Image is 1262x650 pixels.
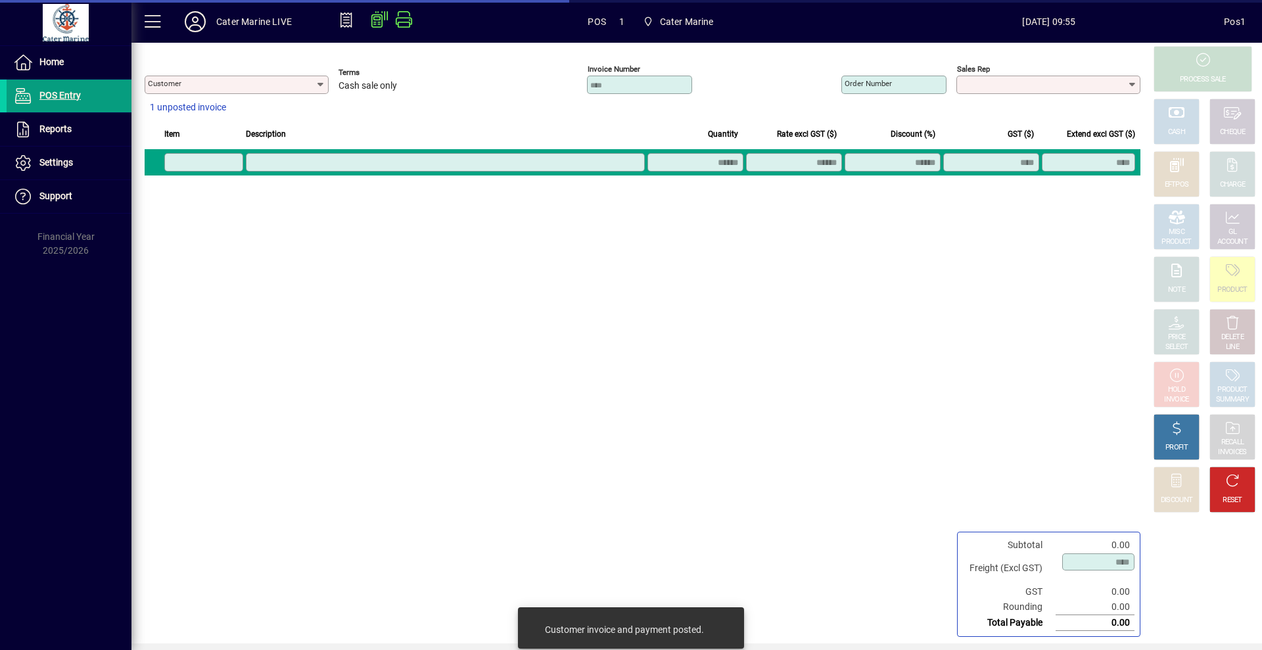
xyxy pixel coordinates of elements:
div: DISCOUNT [1161,496,1192,505]
a: Support [7,180,131,213]
span: Discount (%) [891,127,935,141]
div: Customer invoice and payment posted. [545,623,704,636]
div: CASH [1168,128,1185,137]
div: INVOICE [1164,395,1188,405]
span: 1 [619,11,624,32]
div: PRODUCT [1217,385,1247,395]
div: MISC [1169,227,1184,237]
span: Cater Marine [638,10,719,34]
span: 1 unposted invoice [150,101,226,114]
td: Subtotal [963,538,1056,553]
div: INVOICES [1218,448,1246,457]
div: CHEQUE [1220,128,1245,137]
span: Support [39,191,72,201]
div: HOLD [1168,385,1185,395]
span: Settings [39,157,73,168]
div: EFTPOS [1165,180,1189,190]
span: Rate excl GST ($) [777,127,837,141]
div: SUMMARY [1216,395,1249,405]
td: 0.00 [1056,538,1134,553]
div: PRICE [1168,333,1186,342]
td: 0.00 [1056,599,1134,615]
span: Reports [39,124,72,134]
button: 1 unposted invoice [145,96,231,120]
td: Freight (Excl GST) [963,553,1056,584]
td: 0.00 [1056,584,1134,599]
span: Item [164,127,180,141]
span: Home [39,57,64,67]
td: Rounding [963,599,1056,615]
div: GL [1228,227,1237,237]
div: SELECT [1165,342,1188,352]
mat-label: Invoice number [588,64,640,74]
a: Home [7,46,131,79]
span: POS [588,11,606,32]
span: Quantity [708,127,738,141]
div: PRODUCT [1161,237,1191,247]
div: NOTE [1168,285,1185,295]
div: Cater Marine LIVE [216,11,292,32]
span: POS Entry [39,90,81,101]
div: Pos1 [1224,11,1246,32]
mat-label: Order number [845,79,892,88]
a: Settings [7,147,131,179]
span: GST ($) [1008,127,1034,141]
button: Profile [174,10,216,34]
div: DELETE [1221,333,1244,342]
a: Reports [7,113,131,146]
div: RECALL [1221,438,1244,448]
span: Extend excl GST ($) [1067,127,1135,141]
span: Description [246,127,286,141]
td: 0.00 [1056,615,1134,631]
span: Terms [339,68,417,77]
td: Total Payable [963,615,1056,631]
span: Cash sale only [339,81,397,91]
mat-label: Sales rep [957,64,990,74]
td: GST [963,584,1056,599]
div: PRODUCT [1217,285,1247,295]
div: PROCESS SALE [1180,75,1226,85]
div: CHARGE [1220,180,1246,190]
div: ACCOUNT [1217,237,1248,247]
span: [DATE] 09:55 [874,11,1225,32]
div: PROFIT [1165,443,1188,453]
div: LINE [1226,342,1239,352]
div: RESET [1223,496,1242,505]
span: Cater Marine [660,11,714,32]
mat-label: Customer [148,79,181,88]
